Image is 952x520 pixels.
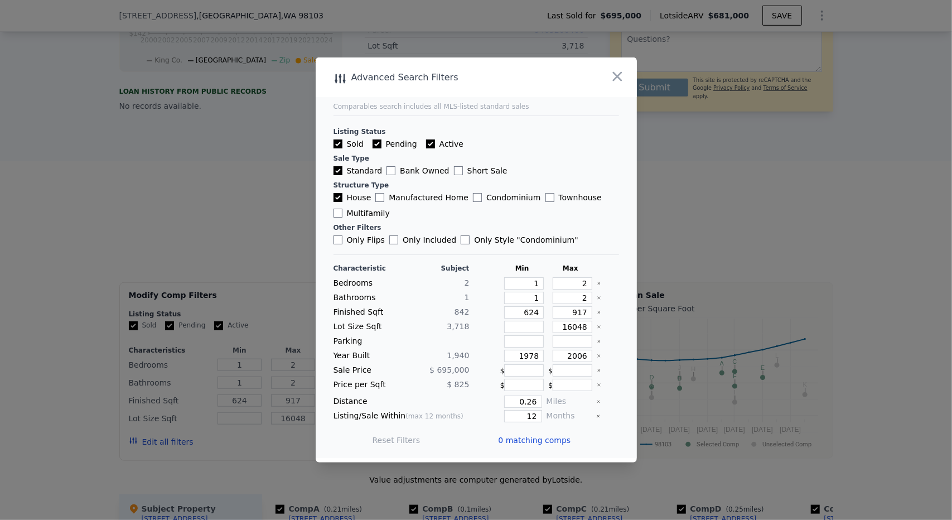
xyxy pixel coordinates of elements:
[386,165,449,176] label: Bank Owned
[597,368,601,373] button: Clear
[334,181,619,190] div: Structure Type
[455,307,470,316] span: 842
[597,296,601,300] button: Clear
[426,138,463,150] label: Active
[545,192,602,203] label: Townhouse
[334,306,399,319] div: Finished Sqft
[500,379,544,391] div: $
[465,293,470,302] span: 1
[334,102,619,111] div: Comparables search includes all MLS-listed standard sales
[334,292,399,304] div: Bathrooms
[386,166,395,175] input: Bank Owned
[597,325,601,329] button: Clear
[334,264,399,273] div: Characteristic
[500,264,544,273] div: Min
[473,193,482,202] input: Condominium
[334,410,470,422] div: Listing/Sale Within
[334,321,399,333] div: Lot Size Sqft
[373,139,381,148] input: Pending
[334,277,399,290] div: Bedrooms
[334,193,342,202] input: House
[334,223,619,232] div: Other Filters
[545,193,554,202] input: Townhouse
[454,166,463,175] input: Short Sale
[447,351,469,360] span: 1,940
[334,235,342,244] input: Only Flips
[389,234,456,245] label: Only Included
[334,127,619,136] div: Listing Status
[547,410,592,422] div: Months
[499,435,571,446] span: 0 matching comps
[547,396,592,408] div: Miles
[597,310,601,315] button: Clear
[334,335,399,348] div: Parking
[373,435,421,446] button: Reset
[500,364,544,377] div: $
[334,209,342,218] input: Multifamily
[405,412,463,420] span: (max 12 months)
[334,364,399,377] div: Sale Price
[334,139,342,148] input: Sold
[316,70,573,85] div: Advanced Search Filters
[334,379,399,391] div: Price per Sqft
[334,192,371,203] label: House
[404,264,470,273] div: Subject
[549,364,593,377] div: $
[549,379,593,391] div: $
[334,166,342,175] input: Standard
[429,365,469,374] span: $ 695,000
[334,234,385,245] label: Only Flips
[597,281,601,286] button: Clear
[473,192,540,203] label: Condominium
[597,354,601,358] button: Clear
[596,399,601,404] button: Clear
[596,414,601,418] button: Clear
[375,193,384,202] input: Manufactured Home
[597,339,601,344] button: Clear
[334,396,470,408] div: Distance
[461,234,578,245] label: Only Style " Condominium "
[447,380,469,389] span: $ 825
[447,322,469,331] span: 3,718
[549,264,593,273] div: Max
[426,139,435,148] input: Active
[334,350,399,362] div: Year Built
[373,138,417,150] label: Pending
[375,192,468,203] label: Manufactured Home
[454,165,508,176] label: Short Sale
[461,235,470,244] input: Only Style "Condominium"
[465,278,470,287] span: 2
[334,208,390,219] label: Multifamily
[597,383,601,387] button: Clear
[334,165,383,176] label: Standard
[334,138,364,150] label: Sold
[389,235,398,244] input: Only Included
[334,154,619,163] div: Sale Type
